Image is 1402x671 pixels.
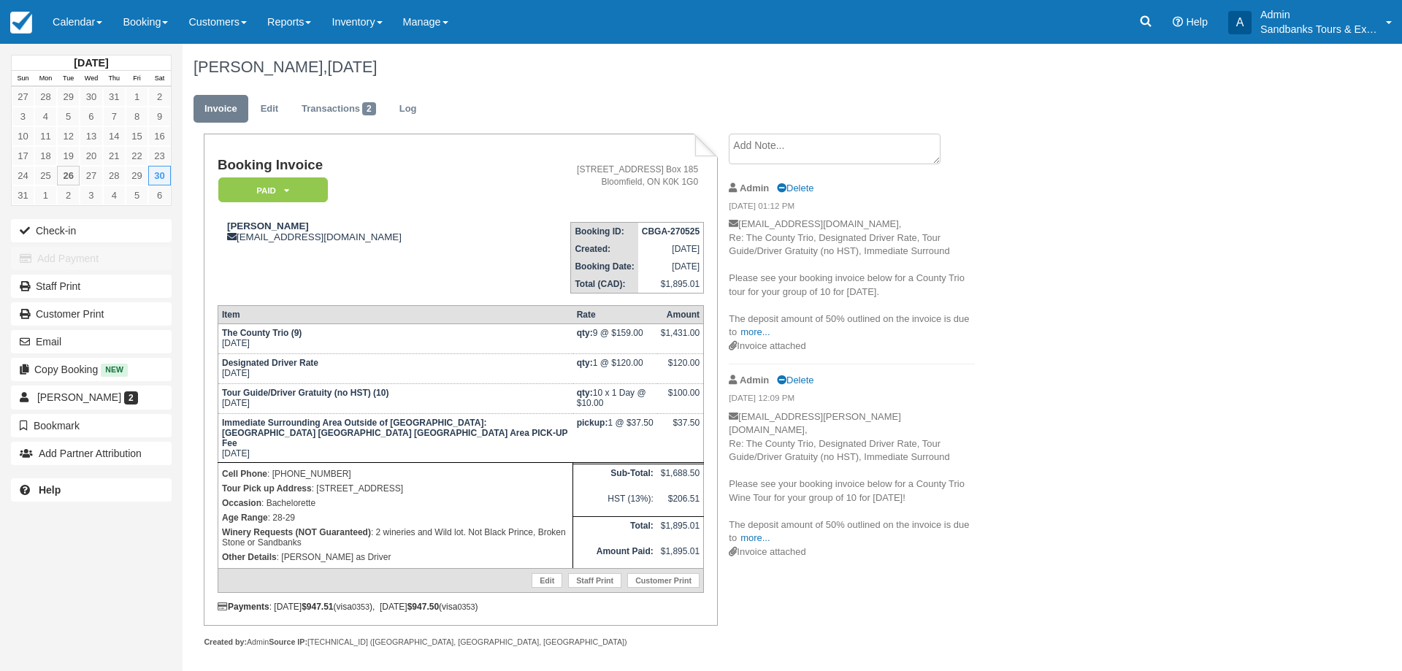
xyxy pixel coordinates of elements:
td: $1,895.01 [657,542,704,569]
a: 22 [126,146,148,166]
a: 13 [80,126,102,146]
button: Add Payment [11,247,172,270]
div: Admin [TECHNICAL_ID] ([GEOGRAPHIC_DATA], [GEOGRAPHIC_DATA], [GEOGRAPHIC_DATA]) [204,637,717,648]
span: Help [1186,16,1208,28]
div: A [1228,11,1252,34]
strong: [PERSON_NAME] [227,221,309,231]
th: Booking Date: [571,258,638,275]
a: 2 [148,87,171,107]
a: 29 [57,87,80,107]
strong: qty [577,328,593,338]
strong: Age Range [222,513,268,523]
a: 4 [103,185,126,205]
button: Bookmark [11,414,172,437]
a: Customer Print [11,302,172,326]
strong: qty [577,388,593,398]
strong: [DATE] [74,57,108,69]
strong: pickup [577,418,608,428]
a: more... [740,326,770,337]
a: more... [740,532,770,543]
div: Invoice attached [729,340,975,353]
a: 24 [12,166,34,185]
th: Amount [657,306,704,324]
a: 28 [103,166,126,185]
th: Total (CAD): [571,275,638,294]
td: $206.51 [657,490,704,516]
a: 3 [12,107,34,126]
a: 1 [34,185,57,205]
th: Amount Paid: [573,542,657,569]
a: 3 [80,185,102,205]
p: : [STREET_ADDRESS] [222,481,569,496]
i: Help [1173,17,1183,27]
th: Sub-Total: [573,464,657,490]
a: 30 [148,166,171,185]
p: Sandbanks Tours & Experiences [1260,22,1377,37]
strong: Other Details [222,552,277,562]
span: 2 [362,102,376,115]
b: Help [39,484,61,496]
small: 0353 [352,602,369,611]
a: Staff Print [568,573,621,588]
div: : [DATE] (visa ), [DATE] (visa ) [218,602,704,612]
span: [DATE] [327,58,377,76]
a: 15 [126,126,148,146]
a: Delete [777,375,813,386]
a: Transactions2 [291,95,387,123]
small: 0353 [457,602,475,611]
td: [DATE] [638,240,704,258]
a: 30 [80,87,102,107]
a: 31 [12,185,34,205]
a: Help [11,478,172,502]
a: 16 [148,126,171,146]
th: Created: [571,240,638,258]
em: [DATE] 12:09 PM [729,392,975,408]
a: Invoice [194,95,248,123]
button: Email [11,330,172,353]
a: 4 [34,107,57,126]
a: 11 [34,126,57,146]
a: [PERSON_NAME] 2 [11,386,172,409]
button: Check-in [11,219,172,242]
a: 14 [103,126,126,146]
th: Tue [57,71,80,87]
td: [DATE] [638,258,704,275]
td: [DATE] [218,324,572,354]
p: : 28-29 [222,510,569,525]
th: Fri [126,71,148,87]
strong: Occasion [222,498,261,508]
strong: Immediate Surrounding Area Outside of [GEOGRAPHIC_DATA]: [GEOGRAPHIC_DATA] [GEOGRAPHIC_DATA] [GEO... [222,418,567,448]
a: 6 [148,185,171,205]
a: 19 [57,146,80,166]
button: Add Partner Attribution [11,442,172,465]
td: 1 @ $37.50 [573,414,657,463]
th: Item [218,306,572,324]
strong: qty [577,358,593,368]
a: 1 [126,87,148,107]
a: 21 [103,146,126,166]
a: Paid [218,177,323,204]
strong: Tour Guide/Driver Gratuity (no HST) (10) [222,388,388,398]
th: Mon [34,71,57,87]
p: : Bachelorette [222,496,569,510]
strong: $947.50 [407,602,439,612]
a: 31 [103,87,126,107]
a: 27 [80,166,102,185]
a: Staff Print [11,275,172,298]
td: $1,895.01 [638,275,704,294]
strong: CBGA-270525 [642,226,700,237]
strong: Designated Driver Rate [222,358,318,368]
th: Sat [148,71,171,87]
a: Edit [532,573,562,588]
strong: The County Trio (9) [222,328,302,338]
p: [EMAIL_ADDRESS][DOMAIN_NAME], Re: The County Trio, Designated Driver Rate, Tour Guide/Driver Grat... [729,218,975,340]
strong: Winery Requests (NOT Guaranteed) [222,527,371,537]
td: HST (13%): [573,490,657,516]
address: [STREET_ADDRESS] Box 185 Bloomfield, ON K0K 1G0 [505,164,698,188]
a: 29 [126,166,148,185]
strong: Created by: [204,637,247,646]
strong: Source IP: [269,637,307,646]
td: [DATE] [218,414,572,463]
span: [PERSON_NAME] [37,391,121,403]
a: 8 [126,107,148,126]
